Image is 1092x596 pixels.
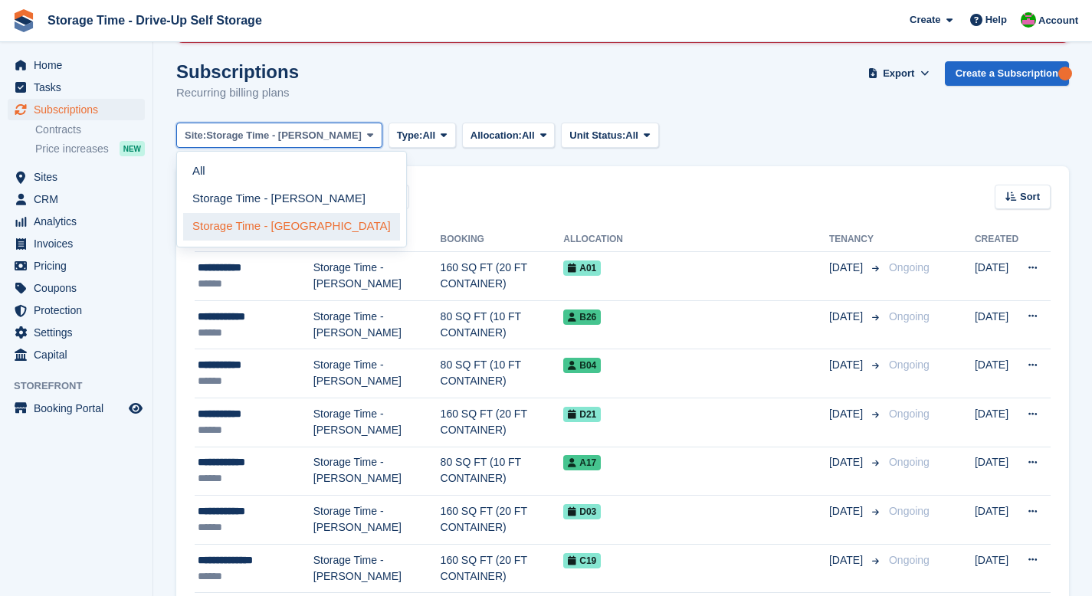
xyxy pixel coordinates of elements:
span: Ongoing [889,310,930,323]
span: Ongoing [889,408,930,420]
span: Type: [397,128,423,143]
span: Pricing [34,255,126,277]
td: Storage Time - [PERSON_NAME] [313,252,441,301]
button: Export [865,61,933,87]
th: Allocation [563,228,829,252]
span: Settings [34,322,126,343]
span: Sites [34,166,126,188]
a: menu [8,211,145,232]
button: Unit Status: All [561,123,658,148]
a: menu [8,322,145,343]
a: menu [8,77,145,98]
th: Tenancy [829,228,883,252]
span: A01 [563,260,601,276]
span: Ongoing [889,359,930,371]
a: menu [8,277,145,299]
h1: Subscriptions [176,61,299,82]
a: menu [8,99,145,120]
span: [DATE] [829,503,866,519]
p: Recurring billing plans [176,84,299,102]
td: 160 SQ FT (20 FT CONTAINER) [441,252,564,301]
a: All [183,158,400,185]
a: Price increases NEW [35,140,145,157]
td: [DATE] [975,300,1018,349]
span: D21 [563,407,601,422]
td: [DATE] [975,252,1018,301]
a: menu [8,398,145,419]
button: Allocation: All [462,123,556,148]
span: [DATE] [829,260,866,276]
td: [DATE] [975,349,1018,398]
td: 160 SQ FT (20 FT CONTAINER) [441,398,564,447]
span: Storefront [14,378,152,394]
span: Analytics [34,211,126,232]
span: All [625,128,638,143]
span: Export [883,66,914,81]
button: Type: All [389,123,456,148]
span: [DATE] [829,309,866,325]
span: A17 [563,455,601,470]
span: Coupons [34,277,126,299]
td: 80 SQ FT (10 FT CONTAINER) [441,447,564,496]
a: menu [8,344,145,365]
span: All [422,128,435,143]
span: Ongoing [889,261,930,273]
span: Home [34,54,126,76]
a: Storage Time - [PERSON_NAME] [183,185,400,213]
span: Price increases [35,142,109,156]
img: Saeed [1021,12,1036,28]
td: Storage Time - [PERSON_NAME] [313,544,441,593]
img: stora-icon-8386f47178a22dfd0bd8f6a31ec36ba5ce8667c1dd55bd0f319d3a0aa187defe.svg [12,9,35,32]
span: D03 [563,504,601,519]
div: NEW [120,141,145,156]
td: 160 SQ FT (20 FT CONTAINER) [441,544,564,593]
td: Storage Time - [PERSON_NAME] [313,300,441,349]
span: C19 [563,553,601,568]
span: Ongoing [889,456,930,468]
td: Storage Time - [PERSON_NAME] [313,349,441,398]
span: Sort [1020,189,1040,205]
a: menu [8,255,145,277]
span: Ongoing [889,505,930,517]
span: B26 [563,309,601,325]
span: [DATE] [829,552,866,568]
td: 160 SQ FT (20 FT CONTAINER) [441,496,564,545]
span: Site: [185,128,206,143]
td: [DATE] [975,398,1018,447]
span: Storage Time - [PERSON_NAME] [206,128,362,143]
span: Subscriptions [34,99,126,120]
a: Preview store [126,399,145,418]
td: Storage Time - [PERSON_NAME] [313,447,441,496]
td: [DATE] [975,544,1018,593]
td: Storage Time - [PERSON_NAME] [313,398,441,447]
div: Tooltip anchor [1058,67,1072,80]
a: menu [8,233,145,254]
span: Tasks [34,77,126,98]
span: [DATE] [829,406,866,422]
th: Created [975,228,1018,252]
span: [DATE] [829,454,866,470]
span: Capital [34,344,126,365]
span: Create [910,12,940,28]
span: Unit Status: [569,128,625,143]
a: Create a Subscription [945,61,1069,87]
td: 80 SQ FT (10 FT CONTAINER) [441,300,564,349]
td: Storage Time - [PERSON_NAME] [313,496,441,545]
span: All [522,128,535,143]
a: Storage Time - [GEOGRAPHIC_DATA] [183,213,400,241]
td: [DATE] [975,447,1018,496]
a: Contracts [35,123,145,137]
a: menu [8,300,145,321]
td: [DATE] [975,496,1018,545]
span: Account [1038,13,1078,28]
span: Help [985,12,1007,28]
span: Booking Portal [34,398,126,419]
a: Storage Time - Drive-Up Self Storage [41,8,268,33]
th: Booking [441,228,564,252]
span: CRM [34,188,126,210]
span: B04 [563,358,601,373]
span: Invoices [34,233,126,254]
a: menu [8,166,145,188]
span: Ongoing [889,554,930,566]
a: menu [8,54,145,76]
